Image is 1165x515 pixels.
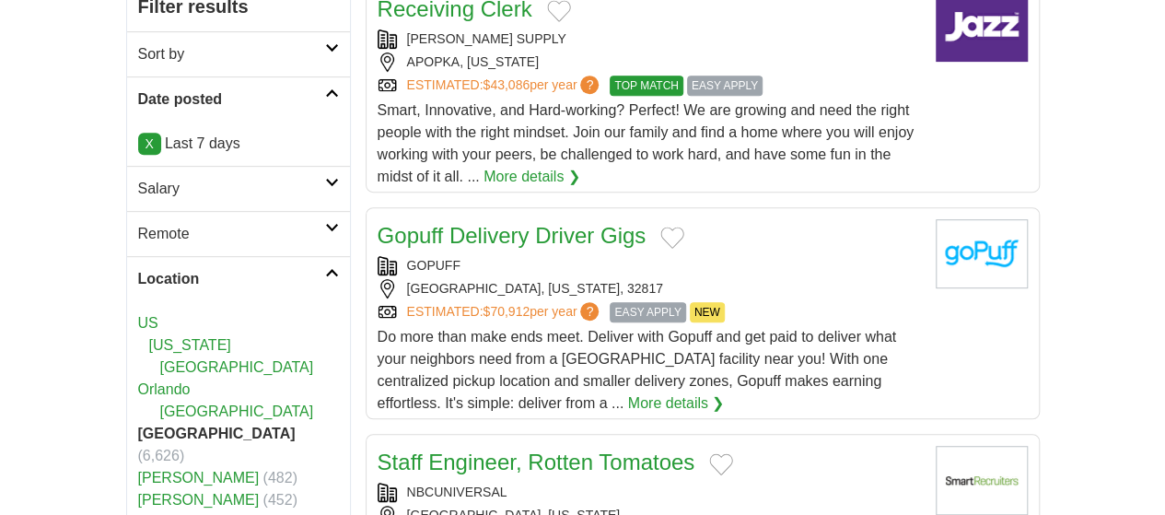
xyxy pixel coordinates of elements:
[138,88,325,111] h2: Date posted
[378,450,695,474] a: Staff Engineer, Rotten Tomatoes
[127,211,350,256] a: Remote
[660,227,684,249] button: Add to favorite jobs
[610,76,682,96] span: TOP MATCH
[378,329,897,411] span: Do more than make ends meet. Deliver with Gopuff and get paid to deliver what your neighbors need...
[263,492,297,508] span: (452)
[483,166,580,188] a: More details ❯
[138,133,161,155] a: X
[407,76,603,96] a: ESTIMATED:$43,086per year?
[690,302,725,322] span: NEW
[580,302,599,321] span: ?
[709,453,733,475] button: Add to favorite jobs
[378,53,921,72] div: APOPKA, [US_STATE]
[407,258,460,273] a: GOPUFF
[687,76,763,96] span: EASY APPLY
[580,76,599,94] span: ?
[138,315,158,331] a: US
[378,483,921,502] div: NBCUNIVERSAL
[263,470,297,486] span: (482)
[378,279,921,298] div: [GEOGRAPHIC_DATA], [US_STATE], 32817
[127,76,350,122] a: Date posted
[407,302,603,322] a: ESTIMATED:$70,912per year?
[127,31,350,76] a: Sort by
[610,302,685,322] span: EASY APPLY
[138,43,325,65] h2: Sort by
[138,492,260,508] a: [PERSON_NAME]
[378,223,647,248] a: Gopuff Delivery Driver Gigs
[138,426,296,441] strong: [GEOGRAPHIC_DATA]
[138,133,339,155] p: Last 7 days
[483,304,530,319] span: $70,912
[936,219,1028,288] img: goPuff logo
[138,178,325,200] h2: Salary
[378,102,915,184] span: Smart, Innovative, and Hard-working? Perfect! We are growing and need the right people with the r...
[138,268,325,290] h2: Location
[138,381,191,397] a: Orlando
[127,256,350,301] a: Location
[483,77,530,92] span: $43,086
[138,448,185,463] span: (6,626)
[628,392,725,415] a: More details ❯
[138,223,325,245] h2: Remote
[149,337,231,353] a: [US_STATE]
[378,29,921,49] div: [PERSON_NAME] SUPPLY
[160,359,314,375] a: [GEOGRAPHIC_DATA]
[127,166,350,211] a: Salary
[160,404,314,419] a: [GEOGRAPHIC_DATA]
[936,446,1028,515] img: Company logo
[138,470,260,486] a: [PERSON_NAME]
